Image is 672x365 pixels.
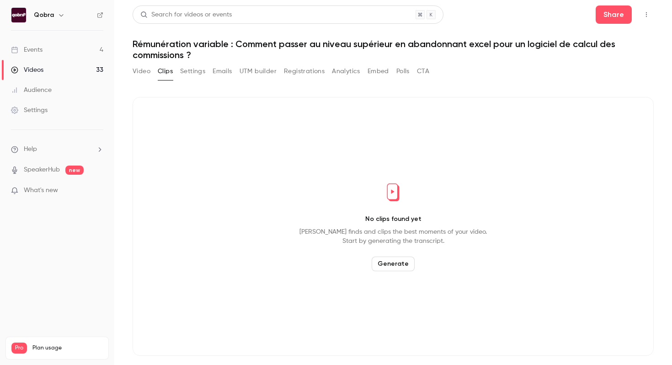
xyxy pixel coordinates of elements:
button: Registrations [284,64,325,79]
div: Events [11,45,43,54]
button: Analytics [332,64,360,79]
img: Qobra [11,8,26,22]
button: Emails [213,64,232,79]
button: Embed [368,64,389,79]
button: Settings [180,64,205,79]
p: No clips found yet [365,215,421,224]
button: CTA [417,64,429,79]
button: Share [596,5,632,24]
h6: Qobra [34,11,54,20]
iframe: Noticeable Trigger [92,187,103,195]
div: Settings [11,106,48,115]
div: Videos [11,65,43,75]
li: help-dropdown-opener [11,145,103,154]
h1: Rémunération variable : Comment passer au niveau supérieur en abandonnant excel pour un logiciel ... [133,38,654,60]
span: Plan usage [32,344,103,352]
div: Search for videos or events [140,10,232,20]
span: What's new [24,186,58,195]
button: Clips [158,64,173,79]
span: Help [24,145,37,154]
button: UTM builder [240,64,277,79]
button: Top Bar Actions [639,7,654,22]
button: Video [133,64,150,79]
div: Audience [11,86,52,95]
button: Polls [396,64,410,79]
a: SpeakerHub [24,165,60,175]
button: Generate [372,257,415,271]
span: new [65,166,84,175]
p: [PERSON_NAME] finds and clips the best moments of your video. Start by generating the transcript. [299,227,487,246]
span: Pro [11,343,27,354]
